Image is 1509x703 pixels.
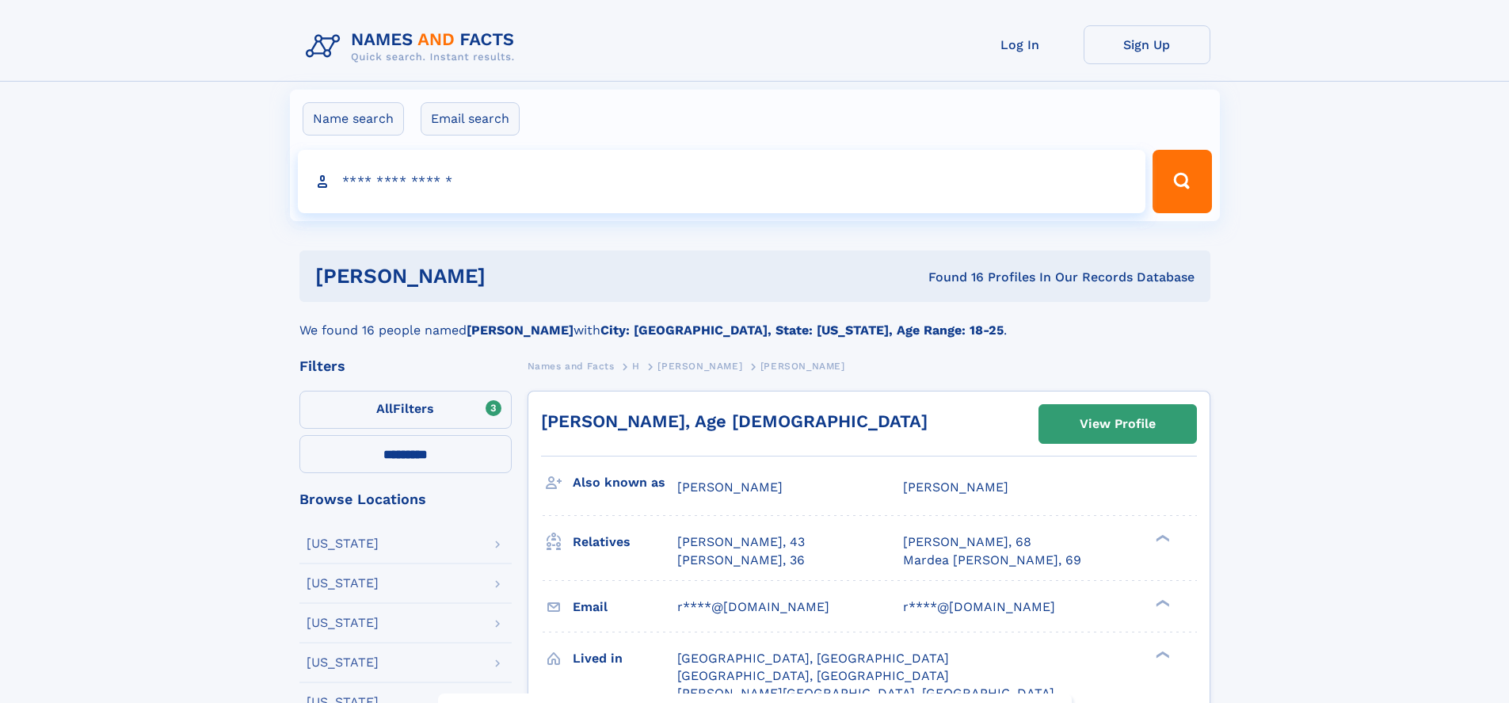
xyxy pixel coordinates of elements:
a: H [632,356,640,376]
div: We found 16 people named with . [299,302,1210,340]
a: [PERSON_NAME], 68 [903,533,1031,551]
span: [PERSON_NAME] [903,479,1008,495]
div: View Profile [1080,406,1156,442]
span: H [632,361,640,372]
span: All [376,401,393,416]
a: View Profile [1039,405,1196,443]
img: Logo Names and Facts [299,25,528,68]
a: [PERSON_NAME], 36 [677,552,805,569]
span: [PERSON_NAME] [677,479,783,495]
a: Sign Up [1084,25,1210,64]
h3: Relatives [573,529,677,556]
div: ❯ [1152,533,1171,544]
a: Log In [957,25,1084,64]
label: Filters [299,391,512,429]
h1: [PERSON_NAME] [315,266,707,286]
span: [GEOGRAPHIC_DATA], [GEOGRAPHIC_DATA] [677,668,949,683]
a: [PERSON_NAME], 43 [677,533,805,551]
label: Name search [303,102,404,136]
div: [US_STATE] [307,656,379,669]
div: ❯ [1152,598,1171,608]
b: [PERSON_NAME] [467,323,573,338]
input: search input [298,150,1146,213]
span: [PERSON_NAME][GEOGRAPHIC_DATA], [GEOGRAPHIC_DATA] [677,686,1054,701]
span: [PERSON_NAME] [657,361,742,372]
span: [GEOGRAPHIC_DATA], [GEOGRAPHIC_DATA] [677,651,949,666]
button: Search Button [1153,150,1211,213]
a: Names and Facts [528,356,615,376]
div: Filters [299,359,512,373]
div: [US_STATE] [307,617,379,629]
div: Browse Locations [299,492,512,506]
label: Email search [421,102,520,136]
a: Mardea [PERSON_NAME], 69 [903,552,1081,569]
div: [US_STATE] [307,577,379,590]
b: City: [GEOGRAPHIC_DATA], State: [US_STATE], Age Range: 18-25 [600,323,1004,338]
a: [PERSON_NAME] [657,356,742,376]
span: [PERSON_NAME] [760,361,845,372]
h3: Also known as [573,469,677,496]
div: [US_STATE] [307,537,379,550]
h3: Email [573,594,677,621]
h3: Lived in [573,645,677,672]
div: ❯ [1152,649,1171,659]
div: Found 16 Profiles In Our Records Database [707,269,1195,286]
a: [PERSON_NAME], Age [DEMOGRAPHIC_DATA] [541,411,928,431]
